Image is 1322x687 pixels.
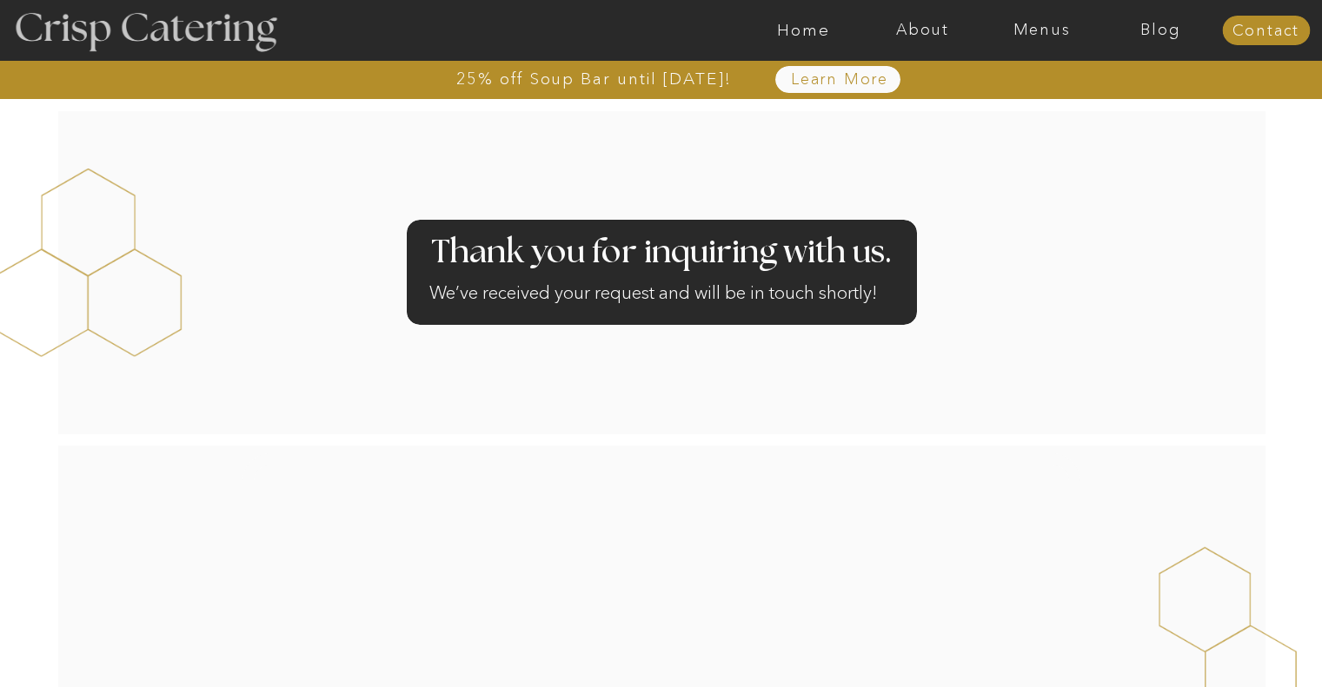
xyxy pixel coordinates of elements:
a: About [863,22,982,39]
a: Blog [1101,22,1220,39]
a: Home [744,22,863,39]
a: Learn More [751,71,929,89]
a: Contact [1222,23,1310,40]
h2: Thank you for inquiring with us. [428,236,894,270]
a: 25% off Soup Bar until [DATE]! [394,70,794,88]
h2: We’ve received your request and will be in touch shortly! [429,280,894,314]
a: Menus [982,22,1101,39]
